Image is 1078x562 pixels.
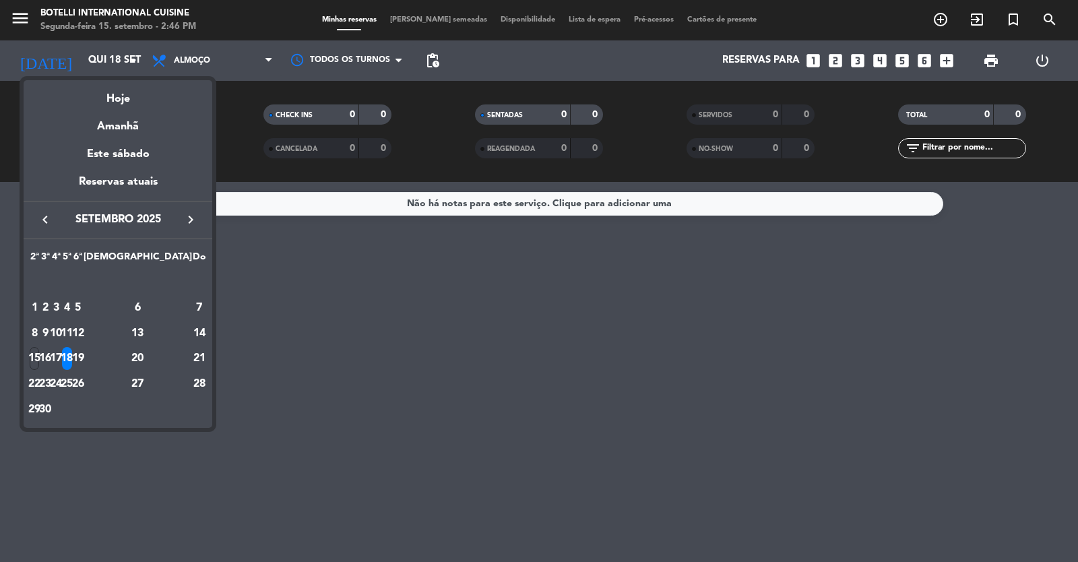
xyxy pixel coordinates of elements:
[61,346,72,371] td: 18 de setembro de 2025
[30,347,40,370] div: 15
[192,346,207,371] td: 21 de setembro de 2025
[193,296,206,319] div: 7
[30,398,40,421] div: 29
[73,249,84,270] th: Sexta-feira
[51,321,61,346] td: 10 de setembro de 2025
[89,322,187,345] div: 13
[40,346,51,371] td: 16 de setembro de 2025
[179,211,203,228] button: keyboard_arrow_right
[29,371,40,397] td: 22 de setembro de 2025
[29,397,40,423] td: 29 de setembro de 2025
[193,347,206,370] div: 21
[40,321,51,346] td: 9 de setembro de 2025
[40,295,51,321] td: 2 de setembro de 2025
[84,295,192,321] td: 6 de setembro de 2025
[24,80,212,108] div: Hoje
[73,295,84,321] td: 5 de setembro de 2025
[183,212,199,228] i: keyboard_arrow_right
[30,296,40,319] div: 1
[192,321,207,346] td: 14 de setembro de 2025
[61,321,72,346] td: 11 de setembro de 2025
[62,296,72,319] div: 4
[84,371,192,397] td: 27 de setembro de 2025
[192,249,207,270] th: Domingo
[40,296,51,319] div: 2
[29,249,40,270] th: Segunda-feira
[89,347,187,370] div: 20
[51,371,61,397] td: 24 de setembro de 2025
[29,295,40,321] td: 1 de setembro de 2025
[30,322,40,345] div: 8
[33,211,57,228] button: keyboard_arrow_left
[37,212,53,228] i: keyboard_arrow_left
[89,373,187,396] div: 27
[62,373,72,396] div: 25
[192,295,207,321] td: 7 de setembro de 2025
[40,398,51,421] div: 30
[30,373,40,396] div: 22
[61,249,72,270] th: Quinta-feira
[51,295,61,321] td: 3 de setembro de 2025
[84,346,192,371] td: 20 de setembro de 2025
[29,346,40,371] td: 15 de setembro de 2025
[40,249,51,270] th: Terça-feira
[29,321,40,346] td: 8 de setembro de 2025
[29,270,207,295] td: SET
[51,322,61,345] div: 10
[73,296,83,319] div: 5
[73,346,84,371] td: 19 de setembro de 2025
[62,322,72,345] div: 11
[51,347,61,370] div: 17
[73,373,83,396] div: 26
[24,173,212,201] div: Reservas atuais
[40,373,51,396] div: 23
[84,249,192,270] th: Sábado
[24,135,212,173] div: Este sábado
[40,322,51,345] div: 9
[193,322,206,345] div: 14
[73,347,83,370] div: 19
[84,321,192,346] td: 13 de setembro de 2025
[61,371,72,397] td: 25 de setembro de 2025
[61,295,72,321] td: 4 de setembro de 2025
[51,373,61,396] div: 24
[62,347,72,370] div: 18
[89,296,187,319] div: 6
[40,397,51,423] td: 30 de setembro de 2025
[40,347,51,370] div: 16
[51,346,61,371] td: 17 de setembro de 2025
[40,371,51,397] td: 23 de setembro de 2025
[51,296,61,319] div: 3
[193,373,206,396] div: 28
[51,249,61,270] th: Quarta-feira
[73,321,84,346] td: 12 de setembro de 2025
[24,108,212,135] div: Amanhã
[73,371,84,397] td: 26 de setembro de 2025
[73,322,83,345] div: 12
[57,211,179,228] span: setembro 2025
[192,371,207,397] td: 28 de setembro de 2025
